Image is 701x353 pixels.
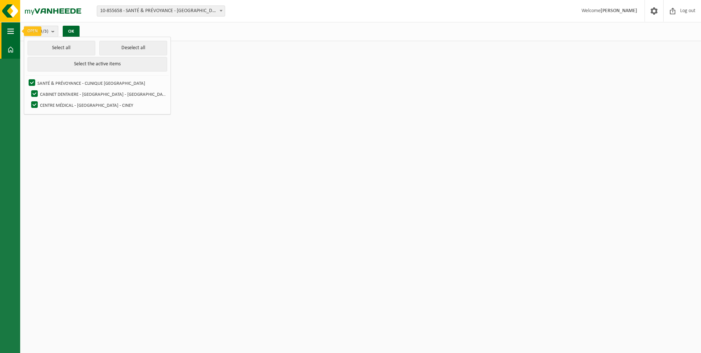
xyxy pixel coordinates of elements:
label: CENTRE MÉDICAL - [GEOGRAPHIC_DATA] - CINEY [30,99,167,110]
count: (3/3) [38,29,48,34]
label: CABINET DENTAIERE - [GEOGRAPHIC_DATA] - [GEOGRAPHIC_DATA] [30,88,167,99]
button: Select the active items [27,57,167,72]
button: Sites(3/3) [24,26,58,37]
span: Sites [28,26,48,37]
button: Deselect all [99,41,167,55]
button: OK [63,26,80,37]
span: 10-855658 - SANTÉ & PRÉVOYANCE - CLINIQUE SAINT-LUC - BOUGE [97,6,225,16]
span: 10-855658 - SANTÉ & PRÉVOYANCE - CLINIQUE SAINT-LUC - BOUGE [97,6,225,17]
label: SANTÉ & PRÉVOYANCE - CLINIQUE [GEOGRAPHIC_DATA] [27,77,167,88]
button: Select all [27,41,95,55]
strong: [PERSON_NAME] [601,8,637,14]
